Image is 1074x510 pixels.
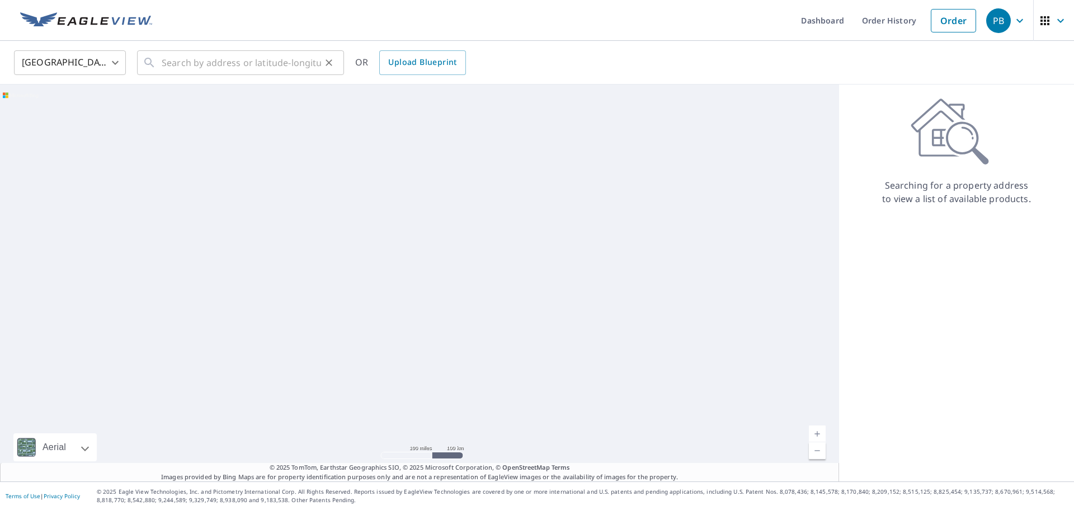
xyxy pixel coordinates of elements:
[882,179,1031,205] p: Searching for a property address to view a list of available products.
[388,55,456,69] span: Upload Blueprint
[97,488,1068,504] p: © 2025 Eagle View Technologies, Inc. and Pictometry International Corp. All Rights Reserved. Repo...
[14,47,126,78] div: [GEOGRAPHIC_DATA]
[39,433,69,461] div: Aerial
[13,433,97,461] div: Aerial
[379,50,465,75] a: Upload Blueprint
[502,463,549,471] a: OpenStreetMap
[6,492,40,500] a: Terms of Use
[6,493,80,499] p: |
[809,425,826,442] a: Current Level 6, Zoom In
[355,50,466,75] div: OR
[44,492,80,500] a: Privacy Policy
[270,463,570,472] span: © 2025 TomTom, Earthstar Geographics SIO, © 2025 Microsoft Corporation, ©
[20,12,152,29] img: EV Logo
[809,442,826,459] a: Current Level 6, Zoom Out
[552,463,570,471] a: Terms
[986,8,1011,33] div: PB
[162,47,321,78] input: Search by address or latitude-longitude
[931,9,976,32] a: Order
[321,55,337,71] button: Clear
